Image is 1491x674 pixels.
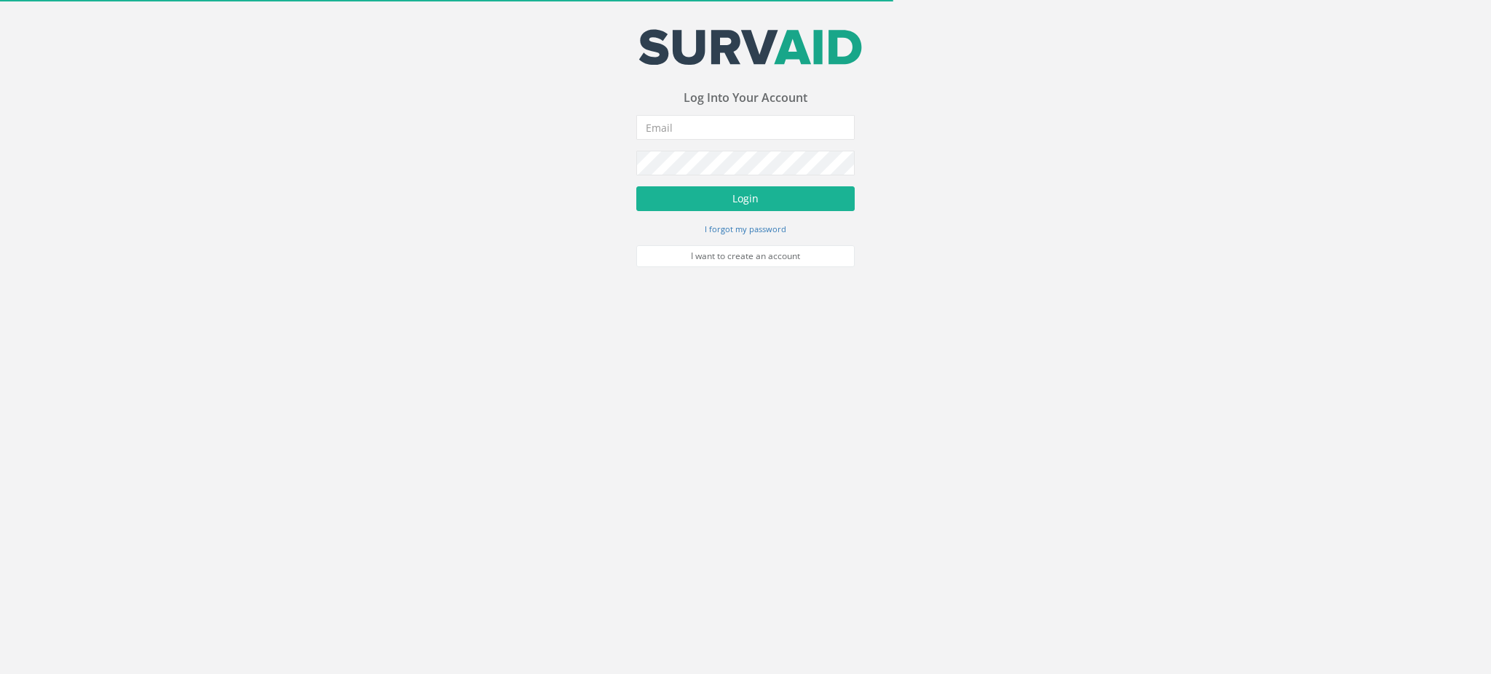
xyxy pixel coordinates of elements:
input: Email [636,115,855,140]
h3: Log Into Your Account [636,92,855,105]
a: I want to create an account [636,245,855,267]
small: I forgot my password [705,223,786,234]
button: Login [636,186,855,211]
a: I forgot my password [705,222,786,235]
